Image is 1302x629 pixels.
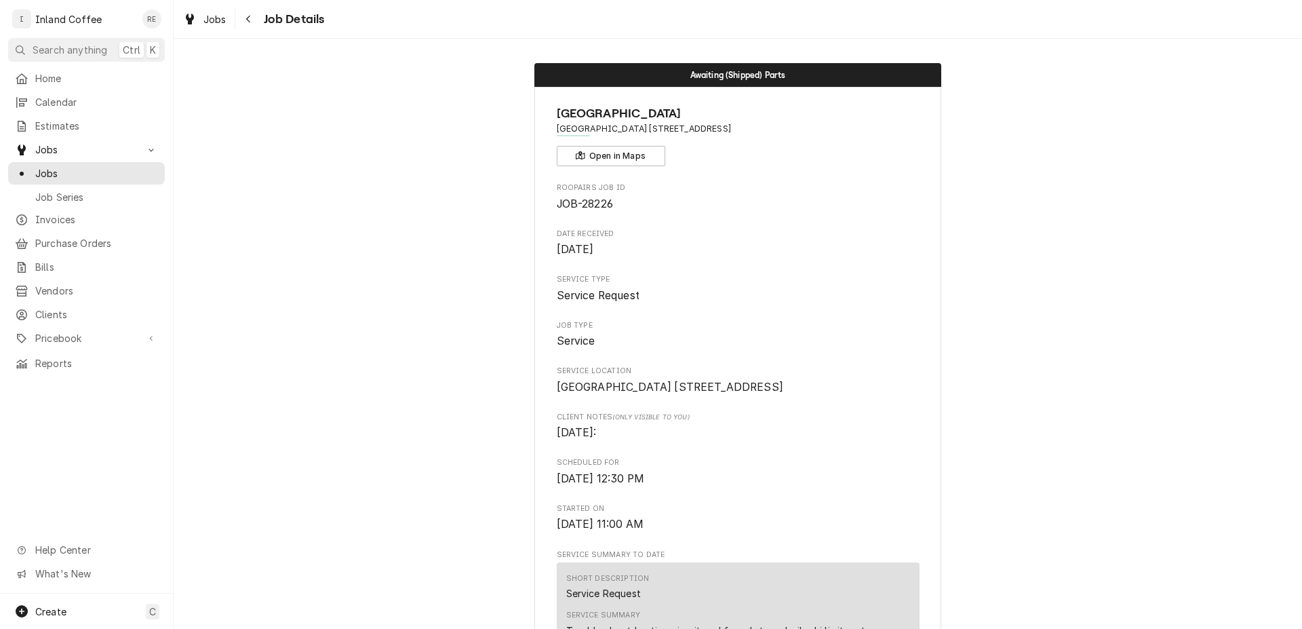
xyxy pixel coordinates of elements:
span: [GEOGRAPHIC_DATA] [STREET_ADDRESS] [557,381,783,394]
span: Date Received [557,242,920,258]
span: Name [557,104,920,123]
span: Date Received [557,229,920,240]
a: Clients [8,303,165,326]
a: Go to What's New [8,563,165,585]
button: Navigate back [238,8,260,30]
span: Create [35,606,66,617]
span: Jobs [203,12,226,26]
span: [object Object] [557,425,920,441]
span: C [149,605,156,619]
span: Service Request [557,289,639,302]
a: Invoices [8,208,165,231]
div: Client Information [557,104,920,166]
span: Client Notes [557,412,920,423]
span: Estimates [35,119,158,133]
div: Roopairs Job ID [557,183,920,212]
a: Reports [8,352,165,375]
span: [DATE] 12:30 PM [557,472,644,485]
div: Short Description [566,573,650,584]
span: What's New [35,567,157,581]
span: Service Location [557,366,920,377]
div: I [12,9,31,28]
span: Service [557,335,595,347]
span: Service Type [557,288,920,304]
div: Ruth Easley's Avatar [142,9,161,28]
a: Job Series [8,186,165,208]
span: Awaiting (Shipped) Parts [690,71,786,79]
span: [DATE] 11:00 AM [557,518,644,531]
a: Home [8,67,165,90]
span: Ctrl [123,43,140,57]
div: Started On [557,503,920,533]
span: Address [557,123,920,135]
span: (Only Visible to You) [612,413,689,421]
div: Service Request [566,586,641,601]
span: Scheduled For [557,457,920,468]
div: [object Object] [557,412,920,441]
a: Calendar [8,91,165,113]
span: Started On [557,516,920,533]
span: Home [35,71,158,85]
span: Jobs [35,142,138,157]
a: Jobs [8,162,165,185]
span: Service Location [557,379,920,396]
span: Service Type [557,274,920,285]
button: Search anythingCtrlK [8,38,165,62]
div: Service Type [557,274,920,303]
span: Jobs [35,166,158,180]
a: Go to Help Center [8,539,165,561]
span: Bills [35,260,158,274]
span: Vendors [35,284,158,298]
span: Job Details [260,10,325,28]
span: Job Type [557,333,920,349]
a: Vendors [8,280,165,302]
div: Status [534,63,941,87]
span: Clients [35,307,158,322]
span: Roopairs Job ID [557,183,920,193]
span: Started On [557,503,920,514]
a: Purchase Orders [8,232,165,254]
div: Scheduled For [557,457,920,487]
a: Bills [8,256,165,278]
span: Invoices [35,212,158,227]
span: Service Summary To Date [557,550,920,560]
span: K [150,43,156,57]
div: Date Received [557,229,920,258]
span: JOB-28226 [557,197,613,210]
button: Open in Maps [557,146,665,166]
span: [DATE] [557,243,594,256]
a: Jobs [178,8,232,31]
a: Estimates [8,115,165,137]
span: Scheduled For [557,471,920,487]
span: Help Center [35,543,157,557]
div: Service Location [557,366,920,395]
div: Service Summary [566,610,640,621]
span: [DATE]: [557,426,597,439]
div: Job Type [557,320,920,349]
span: Search anything [33,43,107,57]
span: Job Series [35,190,158,204]
span: Calendar [35,95,158,109]
span: Pricebook [35,331,138,345]
div: RE [142,9,161,28]
span: Job Type [557,320,920,331]
span: Purchase Orders [35,236,158,250]
div: Inland Coffee [35,12,102,26]
a: Go to Jobs [8,138,165,161]
span: Reports [35,356,158,370]
a: Go to Pricebook [8,327,165,349]
span: Roopairs Job ID [557,196,920,212]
